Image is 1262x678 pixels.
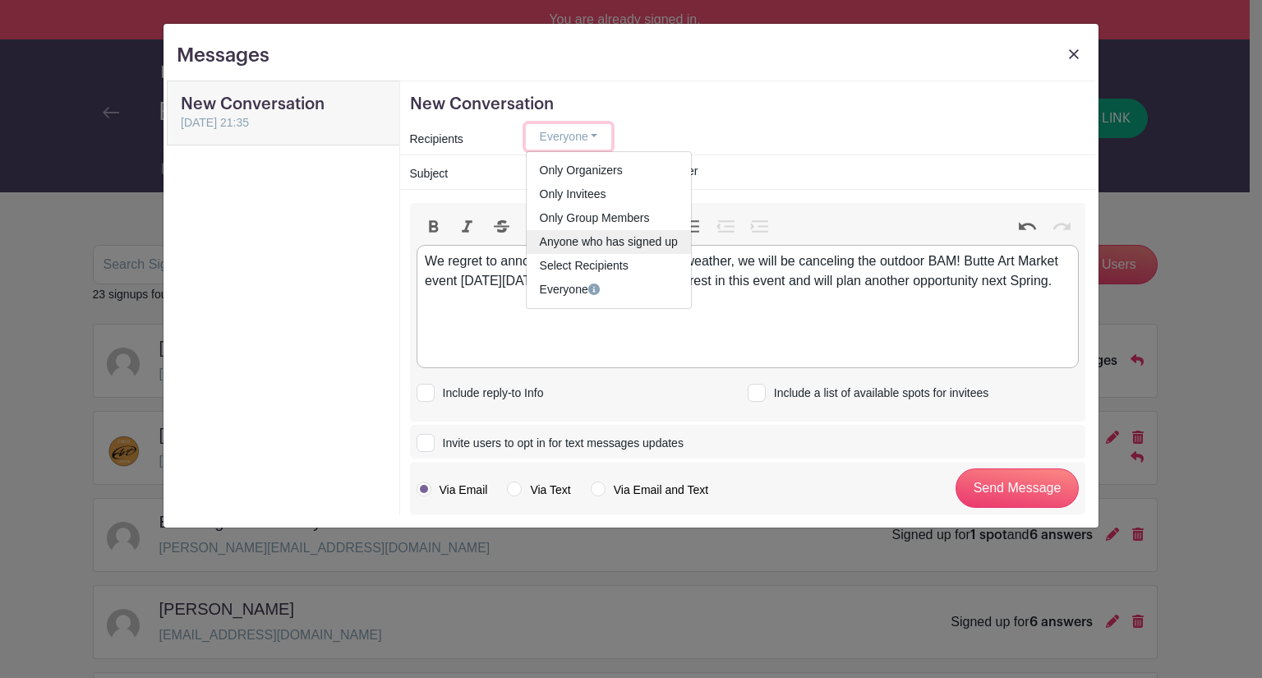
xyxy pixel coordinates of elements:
[1044,216,1079,238] button: Redo
[527,254,691,278] a: Select Recipients
[540,259,629,272] span: translation missing: en.conversations.conversation_types.select_recipients
[400,162,516,186] div: Subject
[527,182,691,206] a: Only Invitees
[591,482,708,498] label: Via Email and Text
[527,206,691,230] a: Only Group Members
[956,468,1079,508] input: Send Message
[527,159,691,182] a: Only Organizers
[507,482,570,498] label: Via Text
[767,385,988,402] div: Include a list of available spots for invitees
[518,216,553,238] button: Link
[410,95,1086,114] h5: New Conversation
[1069,49,1079,59] img: close_button-5f87c8562297e5c2d7936805f587ecaba9071eb48480494691a3f1689db116b3.svg
[177,44,269,67] h3: Messages
[743,216,777,238] button: Increase Level
[436,385,544,402] div: Include reply-to Info
[417,216,451,238] button: Bold
[526,124,612,150] button: Everyone
[450,216,485,238] button: Italic
[485,216,519,238] button: Strikethrough
[708,216,743,238] button: Decrease Level
[181,114,386,131] div: [DATE] 21:35
[425,251,1070,291] div: We regret to announce that due to unsettled weather, we will be canceling the outdoor BAM! Butte ...
[436,435,684,452] div: Invite users to opt in for text messages updates
[1011,216,1045,238] button: Undo
[527,278,691,302] a: Everyone
[526,159,1085,184] input: Subject
[527,230,691,254] a: Anyone who has signed up
[181,95,386,114] h5: New Conversation
[417,482,488,498] label: Via Email
[400,127,516,151] div: Recipients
